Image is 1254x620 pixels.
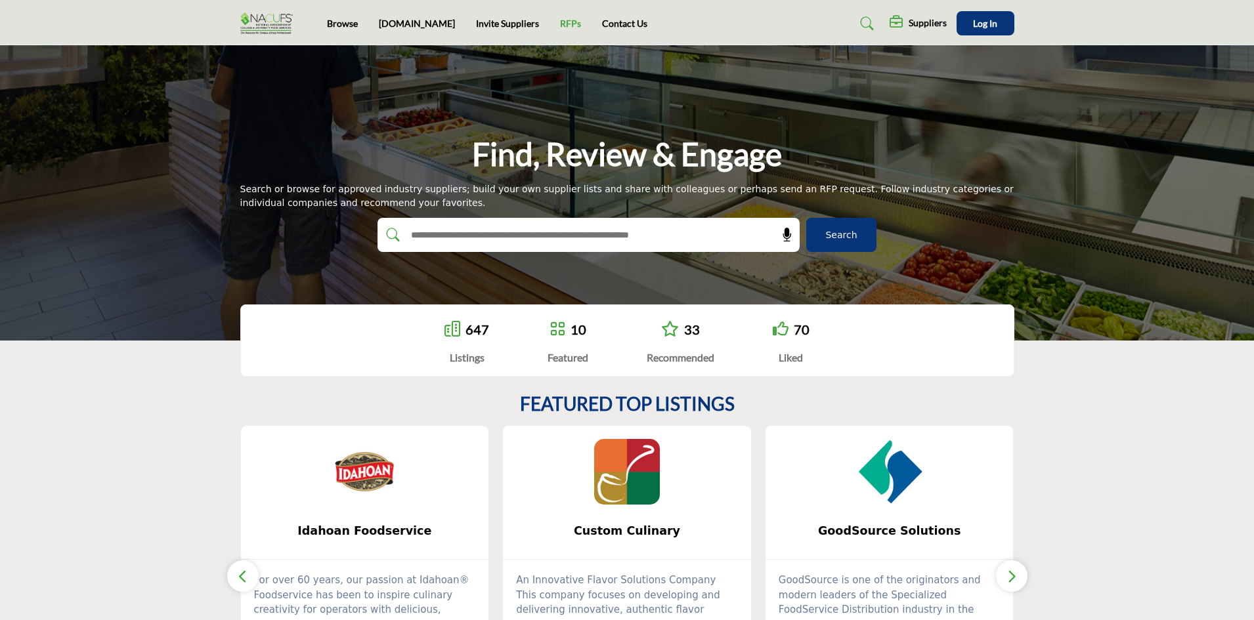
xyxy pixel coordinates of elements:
img: Idahoan Foodservice [332,439,397,505]
a: 10 [571,321,586,337]
b: GoodSource Solutions [785,514,994,548]
div: Liked [773,350,810,365]
img: Custom Culinary [594,439,660,505]
i: Go to Liked [773,321,789,337]
h2: FEATURED TOP LISTINGS [520,393,735,415]
div: Search or browse for approved industry suppliers; build your own supplier lists and share with co... [240,182,1014,210]
a: Contact Us [602,18,647,29]
span: Idahoan Foodservice [261,522,469,539]
a: Custom Culinary [503,514,751,548]
h5: Suppliers [909,17,947,29]
a: Browse [327,18,358,29]
a: Search [848,13,882,34]
a: GoodSource Solutions [766,514,1014,548]
span: Log In [973,18,997,29]
b: Custom Culinary [523,514,731,548]
div: Featured [548,350,588,365]
a: 70 [794,321,810,337]
a: Idahoan Foodservice [241,514,489,548]
button: Search [806,218,876,252]
div: Recommended [647,350,714,365]
a: Go to Recommended [661,321,679,339]
button: Log In [957,11,1014,35]
a: RFPs [560,18,581,29]
a: 33 [684,321,700,337]
a: [DOMAIN_NAME] [379,18,455,29]
a: 647 [465,321,489,337]
a: Invite Suppliers [476,18,539,29]
h1: Find, Review & Engage [472,134,782,175]
span: Search [825,228,857,242]
img: GoodSource Solutions [857,439,922,505]
b: Idahoan Foodservice [261,514,469,548]
img: Site Logo [240,12,299,34]
div: Listings [444,350,489,365]
span: Custom Culinary [523,522,731,539]
a: Go to Featured [550,321,565,339]
span: GoodSource Solutions [785,522,994,539]
div: Suppliers [890,16,947,31]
